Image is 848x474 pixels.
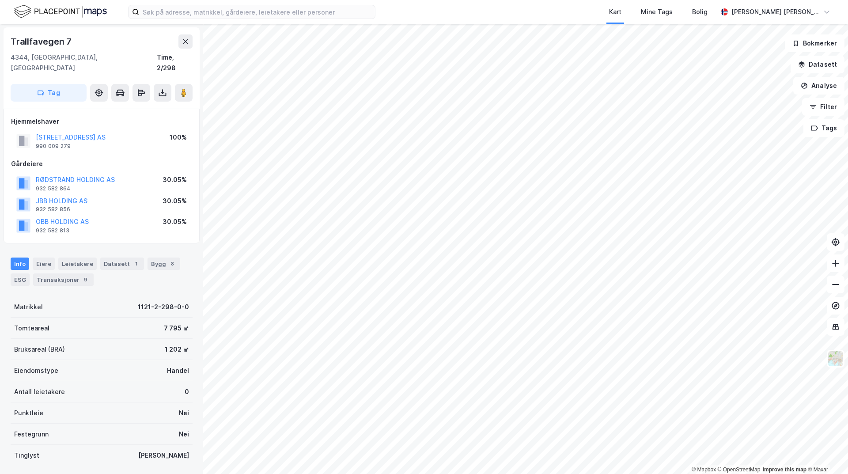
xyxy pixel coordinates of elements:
[11,159,192,169] div: Gårdeiere
[11,84,87,102] button: Tag
[36,185,71,192] div: 932 582 864
[164,323,189,334] div: 7 795 ㎡
[14,450,39,461] div: Tinglyst
[36,143,71,150] div: 990 009 279
[157,52,193,73] div: Time, 2/298
[827,350,844,367] img: Z
[793,77,844,95] button: Analyse
[11,116,192,127] div: Hjemmelshaver
[804,432,848,474] iframe: Chat Widget
[138,450,189,461] div: [PERSON_NAME]
[33,258,55,270] div: Eiere
[14,365,58,376] div: Eiendomstype
[33,273,94,286] div: Transaksjoner
[804,432,848,474] div: Kontrollprogram for chat
[11,273,30,286] div: ESG
[791,56,844,73] button: Datasett
[731,7,820,17] div: [PERSON_NAME] [PERSON_NAME]
[148,258,180,270] div: Bygg
[785,34,844,52] button: Bokmerker
[179,429,189,440] div: Nei
[168,259,177,268] div: 8
[170,132,187,143] div: 100%
[100,258,144,270] div: Datasett
[132,259,140,268] div: 1
[609,7,621,17] div: Kart
[14,429,49,440] div: Festegrunn
[36,227,69,234] div: 932 582 813
[163,174,187,185] div: 30.05%
[36,206,70,213] div: 932 582 856
[14,4,107,19] img: logo.f888ab2527a4732fd821a326f86c7f29.svg
[763,466,806,473] a: Improve this map
[179,408,189,418] div: Nei
[139,5,375,19] input: Søk på adresse, matrikkel, gårdeiere, leietakere eller personer
[138,302,189,312] div: 1121-2-298-0-0
[802,98,844,116] button: Filter
[11,258,29,270] div: Info
[692,466,716,473] a: Mapbox
[167,365,189,376] div: Handel
[163,196,187,206] div: 30.05%
[641,7,673,17] div: Mine Tags
[165,344,189,355] div: 1 202 ㎡
[14,344,65,355] div: Bruksareal (BRA)
[81,275,90,284] div: 9
[14,323,49,334] div: Tomteareal
[11,52,157,73] div: 4344, [GEOGRAPHIC_DATA], [GEOGRAPHIC_DATA]
[11,34,73,49] div: Trallfavegen 7
[14,387,65,397] div: Antall leietakere
[692,7,708,17] div: Bolig
[803,119,844,137] button: Tags
[58,258,97,270] div: Leietakere
[14,302,43,312] div: Matrikkel
[185,387,189,397] div: 0
[163,216,187,227] div: 30.05%
[718,466,761,473] a: OpenStreetMap
[14,408,43,418] div: Punktleie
